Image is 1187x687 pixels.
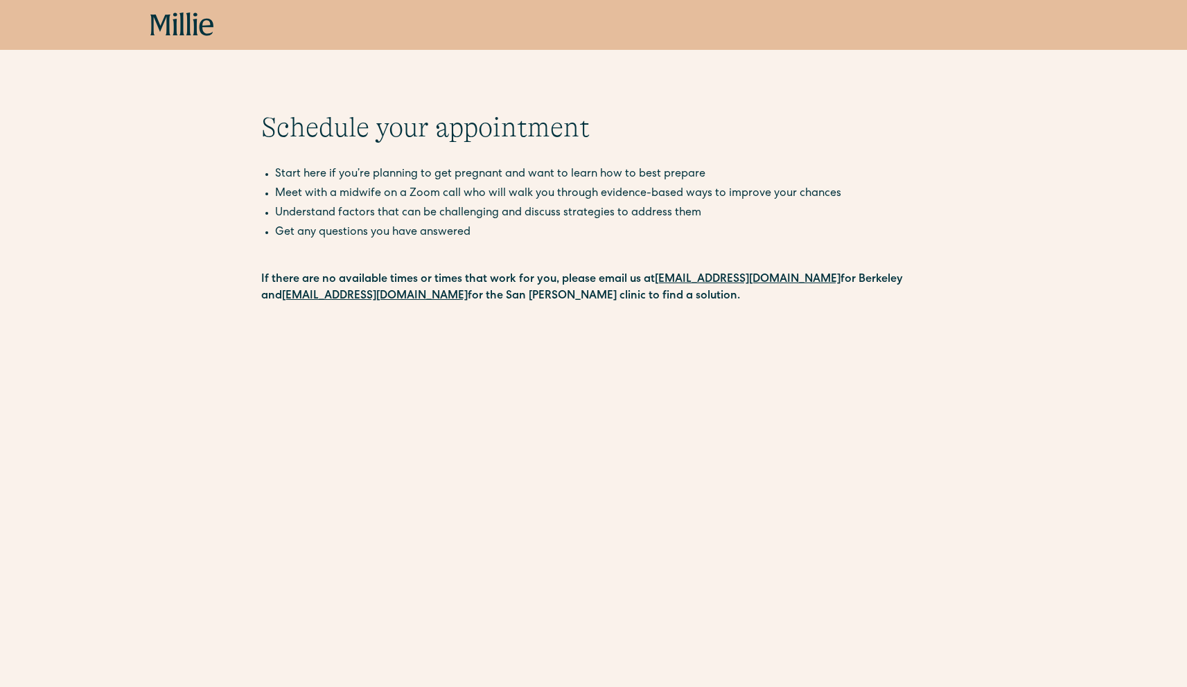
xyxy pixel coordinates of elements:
[261,274,655,285] strong: If there are no available times or times that work for you, please email us at
[468,291,740,302] strong: for the San [PERSON_NAME] clinic to find a solution.
[275,166,926,183] li: Start here if you’re planning to get pregnant and want to learn how to best prepare
[275,224,926,241] li: Get any questions you have answered
[275,205,926,222] li: Understand factors that can be challenging and discuss strategies to address them
[655,274,841,285] a: [EMAIL_ADDRESS][DOMAIN_NAME]
[282,291,468,302] a: [EMAIL_ADDRESS][DOMAIN_NAME]
[261,111,926,144] h1: Schedule your appointment
[275,186,926,202] li: Meet with a midwife on a Zoom call who will walk you through evidence-based ways to improve your ...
